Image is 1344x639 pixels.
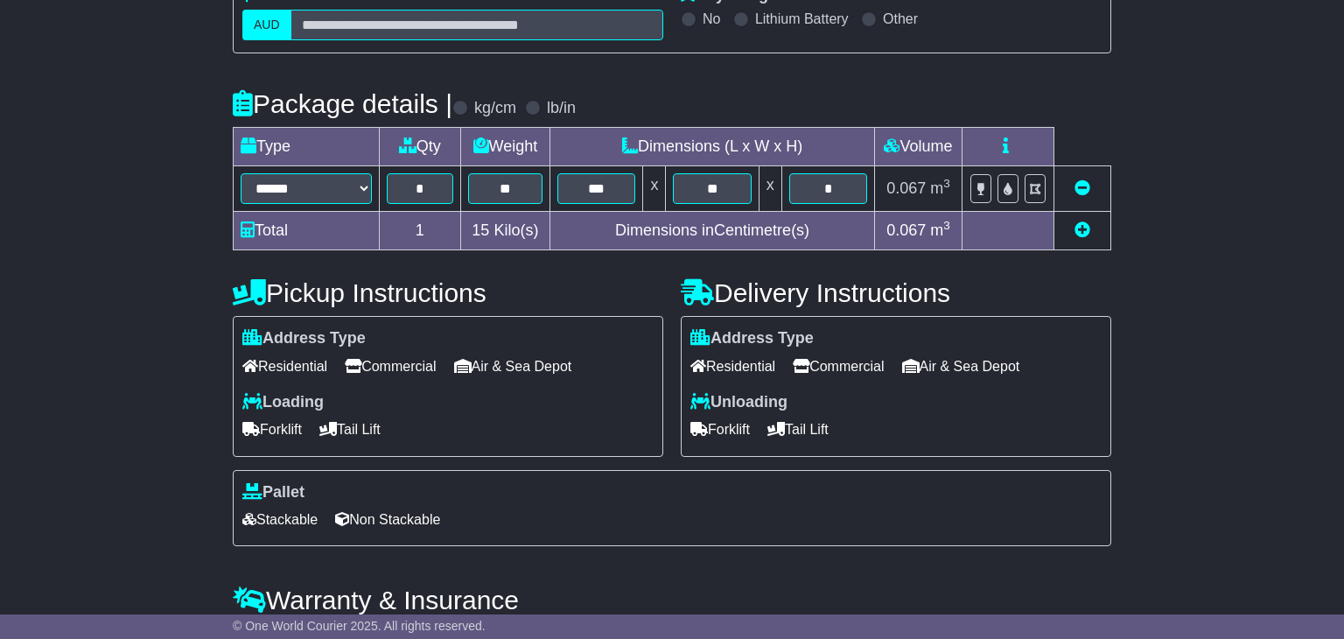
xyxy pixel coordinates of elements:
span: 0.067 [886,221,926,239]
sup: 3 [943,177,950,190]
label: lb/in [547,99,576,118]
td: Volume [874,128,962,166]
span: Commercial [793,353,884,380]
label: Other [883,11,918,27]
label: Pallet [242,483,304,502]
h4: Delivery Instructions [681,278,1111,307]
td: Dimensions in Centimetre(s) [550,212,875,250]
span: Air & Sea Depot [902,353,1020,380]
td: x [643,166,666,212]
span: Residential [242,353,327,380]
span: Residential [690,353,775,380]
span: Non Stackable [335,506,440,533]
label: Loading [242,393,324,412]
td: x [759,166,781,212]
span: 15 [472,221,489,239]
label: kg/cm [474,99,516,118]
label: AUD [242,10,291,40]
label: Address Type [242,329,366,348]
h4: Warranty & Insurance [233,586,1111,614]
td: Dimensions (L x W x H) [550,128,875,166]
span: Air & Sea Depot [454,353,572,380]
span: Forklift [242,416,302,443]
td: Qty [380,128,461,166]
td: 1 [380,212,461,250]
span: Forklift [690,416,750,443]
a: Add new item [1074,221,1090,239]
span: Stackable [242,506,318,533]
h4: Package details | [233,89,452,118]
td: Total [234,212,380,250]
td: Weight [460,128,550,166]
span: m [930,221,950,239]
a: Remove this item [1074,179,1090,197]
sup: 3 [943,219,950,232]
h4: Pickup Instructions [233,278,663,307]
span: Tail Lift [767,416,829,443]
td: Kilo(s) [460,212,550,250]
span: 0.067 [886,179,926,197]
label: No [703,11,720,27]
span: m [930,179,950,197]
label: Address Type [690,329,814,348]
span: Tail Lift [319,416,381,443]
span: © One World Courier 2025. All rights reserved. [233,619,486,633]
label: Lithium Battery [755,11,849,27]
td: Type [234,128,380,166]
span: Commercial [345,353,436,380]
label: Unloading [690,393,787,412]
